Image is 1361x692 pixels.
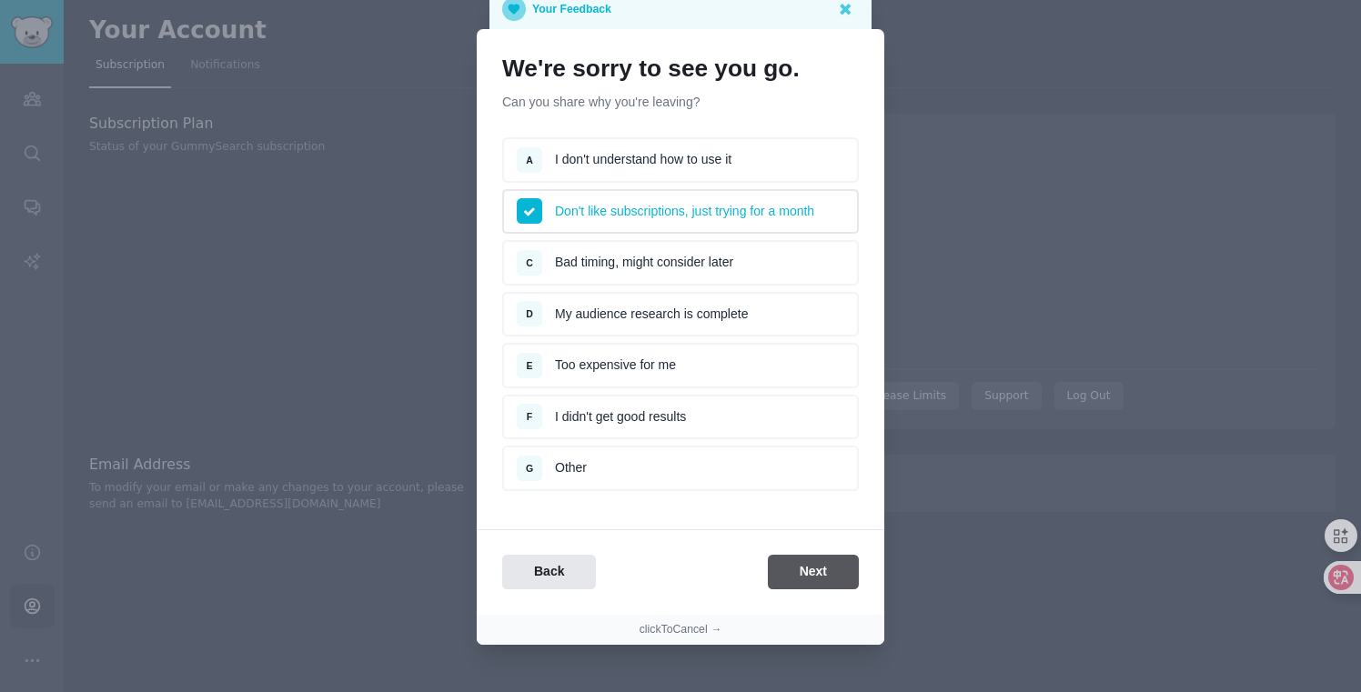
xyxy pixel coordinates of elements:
[502,555,596,590] button: Back
[526,360,532,371] span: E
[502,93,859,112] p: Can you share why you're leaving?
[502,55,859,84] h1: We're sorry to see you go.
[526,463,533,474] span: G
[526,308,533,319] span: D
[768,555,859,590] button: Next
[526,257,533,268] span: C
[526,155,533,165] span: A
[640,622,722,638] button: clickToCancel →
[527,411,532,422] span: F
